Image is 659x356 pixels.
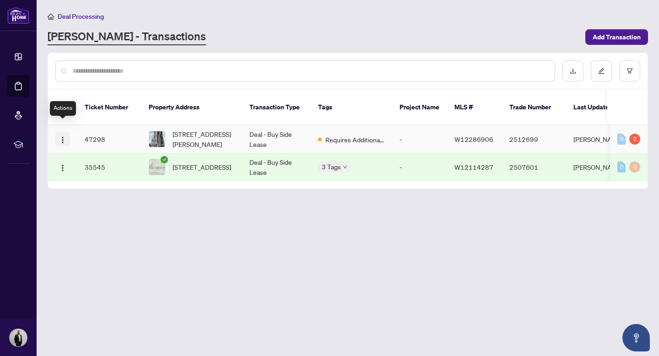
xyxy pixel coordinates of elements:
[311,90,392,125] th: Tags
[77,90,141,125] th: Ticket Number
[10,329,27,346] img: Profile Icon
[622,324,650,351] button: Open asap
[566,90,635,125] th: Last Updated By
[593,30,641,44] span: Add Transaction
[55,160,70,174] button: Logo
[566,153,635,181] td: [PERSON_NAME]
[77,125,141,153] td: 47298
[619,60,640,81] button: filter
[570,68,576,74] span: download
[50,101,76,116] div: Actions
[48,29,206,45] a: [PERSON_NAME] - Transactions
[149,131,165,147] img: thumbnail-img
[585,29,648,45] button: Add Transaction
[161,156,168,163] span: check-circle
[149,159,165,175] img: thumbnail-img
[173,129,235,149] span: [STREET_ADDRESS][PERSON_NAME]
[502,125,566,153] td: 2512699
[242,90,311,125] th: Transaction Type
[562,60,583,81] button: download
[55,132,70,146] button: Logo
[629,134,640,145] div: 2
[7,7,29,24] img: logo
[343,165,347,169] span: down
[454,135,493,143] span: W12286906
[591,60,612,81] button: edit
[392,153,447,181] td: -
[173,162,231,172] span: [STREET_ADDRESS]
[566,125,635,153] td: [PERSON_NAME]
[627,68,633,74] span: filter
[392,125,447,153] td: -
[58,12,104,21] span: Deal Processing
[598,68,605,74] span: edit
[141,90,242,125] th: Property Address
[59,136,66,144] img: Logo
[629,162,640,173] div: 0
[454,163,493,171] span: W12114287
[242,153,311,181] td: Deal - Buy Side Lease
[502,153,566,181] td: 2507601
[242,125,311,153] td: Deal - Buy Side Lease
[59,164,66,172] img: Logo
[617,162,626,173] div: 0
[325,135,385,145] span: Requires Additional Docs
[322,162,341,172] span: 3 Tags
[502,90,566,125] th: Trade Number
[77,153,141,181] td: 35545
[48,13,54,20] span: home
[617,134,626,145] div: 0
[447,90,502,125] th: MLS #
[392,90,447,125] th: Project Name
